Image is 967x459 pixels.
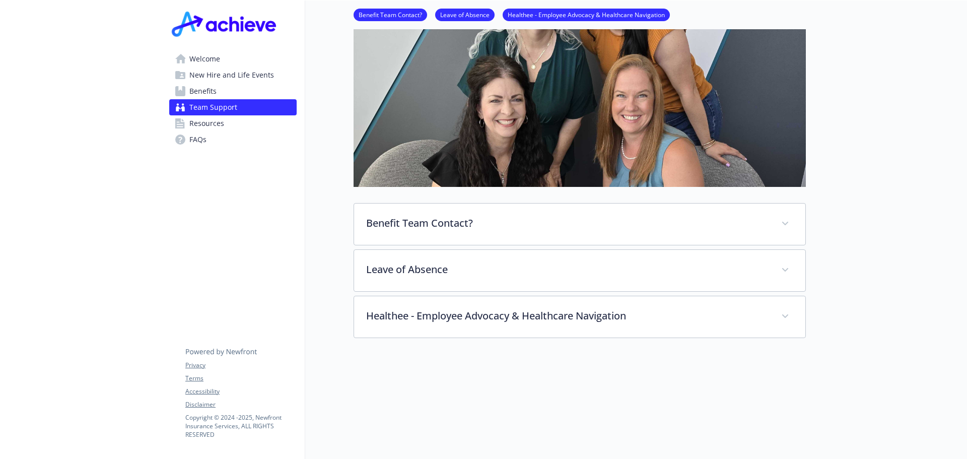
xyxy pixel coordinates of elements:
[185,387,296,396] a: Accessibility
[435,10,495,19] a: Leave of Absence
[169,51,297,67] a: Welcome
[185,400,296,409] a: Disclaimer
[169,67,297,83] a: New Hire and Life Events
[189,132,206,148] span: FAQs
[354,296,805,338] div: Healthee - Employee Advocacy & Healthcare Navigation
[189,115,224,132] span: Resources
[354,10,427,19] a: Benefit Team Contact?
[189,99,237,115] span: Team Support
[366,308,769,323] p: Healthee - Employee Advocacy & Healthcare Navigation
[169,115,297,132] a: Resources
[189,83,217,99] span: Benefits
[503,10,670,19] a: Healthee - Employee Advocacy & Healthcare Navigation
[189,51,220,67] span: Welcome
[169,132,297,148] a: FAQs
[354,250,805,291] div: Leave of Absence
[189,67,274,83] span: New Hire and Life Events
[185,413,296,439] p: Copyright © 2024 - 2025 , Newfront Insurance Services, ALL RIGHTS RESERVED
[354,204,805,245] div: Benefit Team Contact?
[185,361,296,370] a: Privacy
[366,262,769,277] p: Leave of Absence
[366,216,769,231] p: Benefit Team Contact?
[169,99,297,115] a: Team Support
[185,374,296,383] a: Terms
[169,83,297,99] a: Benefits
